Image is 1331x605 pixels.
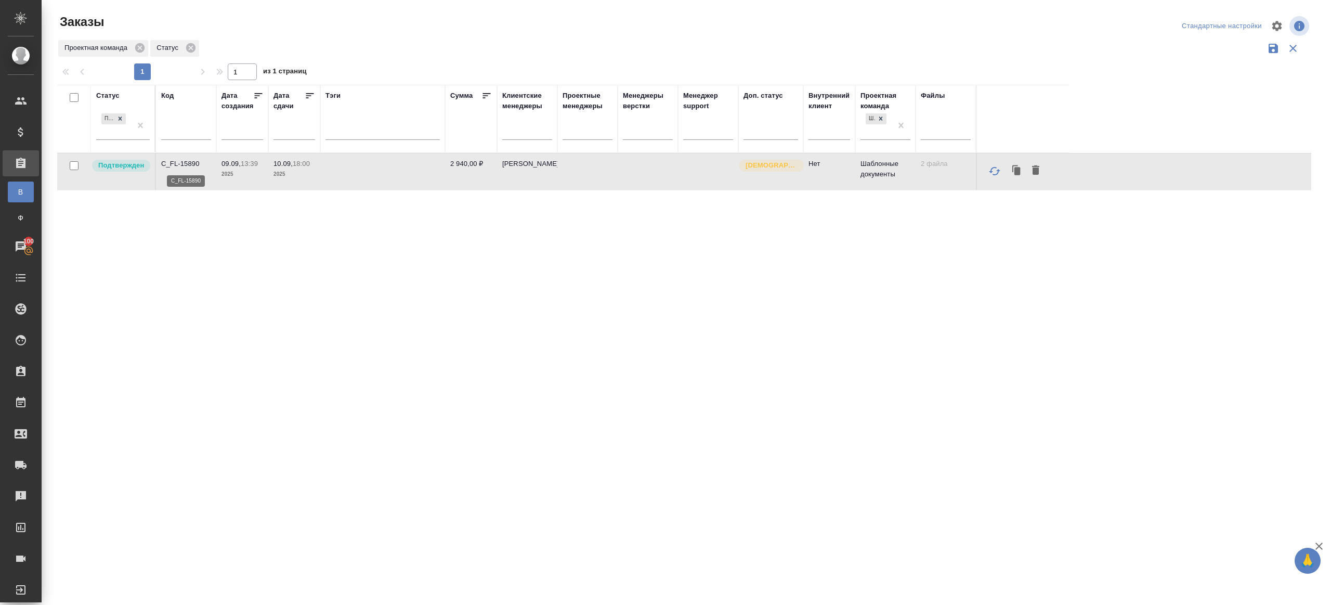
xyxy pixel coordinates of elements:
[808,91,850,111] div: Внутренний клиент
[3,234,39,260] a: 100
[860,91,910,111] div: Проектная команда
[855,153,916,190] td: Шаблонные документы
[101,113,114,124] div: Подтвержден
[1027,161,1045,181] button: Удалить
[221,91,253,111] div: Дата создания
[1263,38,1283,58] button: Сохранить фильтры
[150,40,199,57] div: Статус
[497,153,557,190] td: [PERSON_NAME]
[58,40,148,57] div: Проектная команда
[8,208,34,228] a: Ф
[156,43,182,53] p: Статус
[865,112,888,125] div: Шаблонные документы
[293,160,310,168] p: 18:00
[13,187,29,197] span: В
[1179,18,1264,34] div: split button
[746,160,798,171] p: [DEMOGRAPHIC_DATA]
[100,112,127,125] div: Подтвержден
[263,65,307,80] span: из 1 страниц
[1289,16,1311,36] span: Посмотреть информацию
[921,91,945,101] div: Файлы
[57,14,104,30] span: Заказы
[683,91,733,111] div: Менеджер support
[808,159,850,169] p: Нет
[96,91,120,101] div: Статус
[921,159,971,169] p: 2 файла
[161,91,174,101] div: Код
[241,160,258,168] p: 13:39
[1283,38,1303,58] button: Сбросить фильтры
[221,160,241,168] p: 09.09,
[623,91,673,111] div: Менеджеры верстки
[64,43,131,53] p: Проектная команда
[273,160,293,168] p: 10.09,
[563,91,612,111] div: Проектные менеджеры
[325,91,341,101] div: Тэги
[221,169,263,179] p: 2025
[1295,548,1321,574] button: 🙏
[8,182,34,202] a: В
[445,153,497,190] td: 2 940,00 ₽
[1007,161,1027,181] button: Клонировать
[91,159,150,173] div: Выставляет КМ после уточнения всех необходимых деталей и получения согласия клиента на запуск. С ...
[450,91,473,101] div: Сумма
[1299,550,1316,572] span: 🙏
[982,159,1007,184] button: Обновить
[738,159,798,173] div: Выставляется автоматически для первых 3 заказов нового контактного лица. Особое внимание
[17,236,41,247] span: 100
[743,91,783,101] div: Доп. статус
[1264,14,1289,38] span: Настроить таблицу
[273,169,315,179] p: 2025
[13,213,29,223] span: Ф
[98,160,144,171] p: Подтвержден
[866,113,875,124] div: Шаблонные документы
[502,91,552,111] div: Клиентские менеджеры
[273,91,305,111] div: Дата сдачи
[161,159,211,169] p: C_FL-15890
